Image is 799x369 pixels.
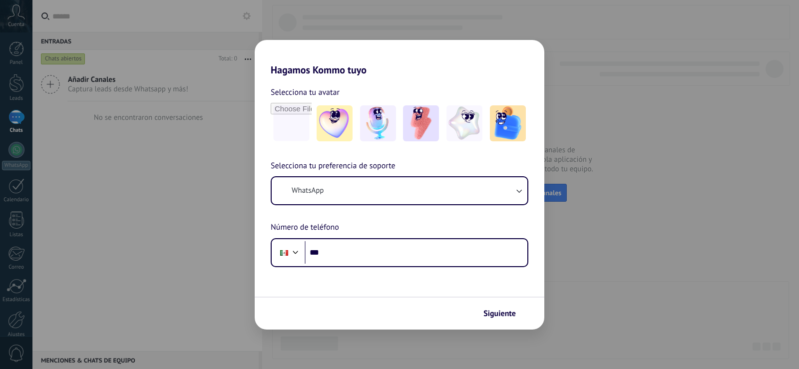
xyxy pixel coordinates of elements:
[446,105,482,141] img: -4.jpeg
[271,160,396,173] span: Selecciona tu preferencia de soporte
[317,105,353,141] img: -1.jpeg
[271,86,340,99] span: Selecciona tu avatar
[403,105,439,141] img: -3.jpeg
[275,242,294,263] div: Mexico: + 52
[255,40,544,76] h2: Hagamos Kommo tuyo
[272,177,527,204] button: WhatsApp
[360,105,396,141] img: -2.jpeg
[271,221,339,234] span: Número de teléfono
[490,105,526,141] img: -5.jpeg
[479,305,529,322] button: Siguiente
[292,186,324,196] span: WhatsApp
[483,310,516,317] span: Siguiente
